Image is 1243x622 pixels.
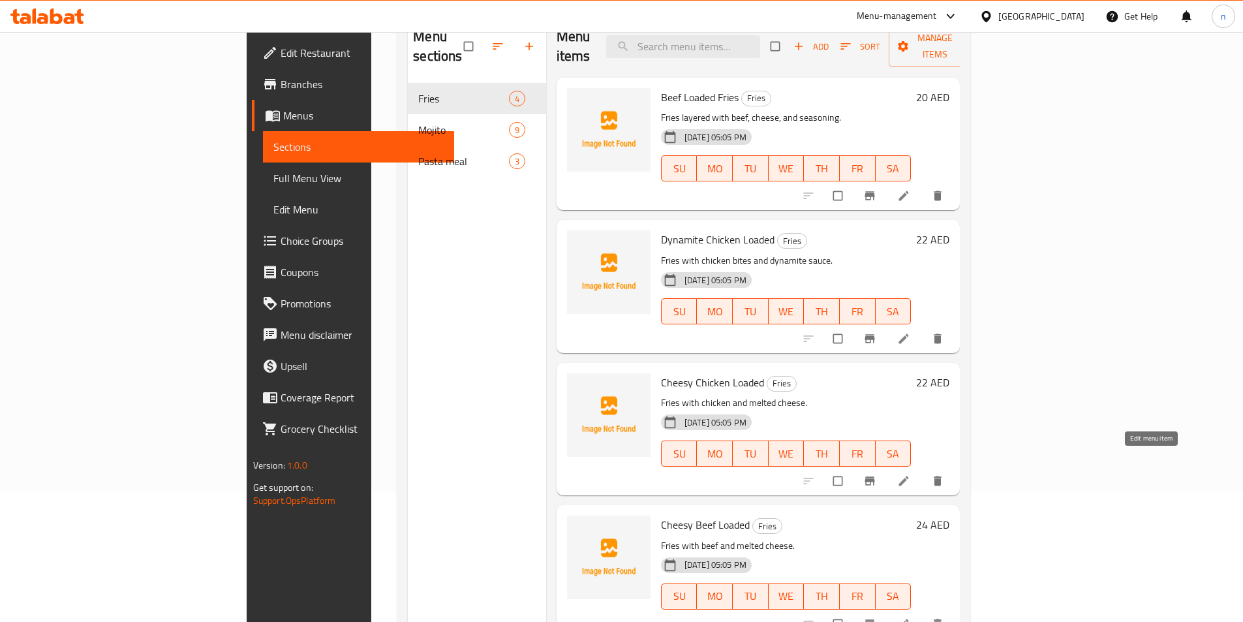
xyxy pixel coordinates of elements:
[845,587,870,606] span: FR
[923,324,955,353] button: delete
[741,91,771,106] div: Fries
[281,296,444,311] span: Promotions
[661,155,698,181] button: SU
[567,516,651,599] img: Cheesy Beef Loaded
[738,444,763,463] span: TU
[793,39,829,54] span: Add
[733,583,769,610] button: TU
[1221,9,1226,23] span: n
[510,124,525,136] span: 9
[881,302,906,321] span: SA
[702,159,728,178] span: MO
[661,253,912,269] p: Fries with chicken bites and dynamite sauce.
[881,444,906,463] span: SA
[281,358,444,374] span: Upsell
[418,153,508,169] span: Pasta meal
[855,467,887,495] button: Branch-specific-item
[702,302,728,321] span: MO
[252,69,454,100] a: Branches
[252,37,454,69] a: Edit Restaurant
[667,444,692,463] span: SU
[418,122,508,138] span: Mojito
[253,457,285,474] span: Version:
[679,559,752,571] span: [DATE] 05:05 PM
[661,87,739,107] span: Beef Loaded Fries
[790,37,832,57] span: Add item
[408,114,546,146] div: Mojito9
[273,139,444,155] span: Sections
[408,146,546,177] div: Pasta meal3
[679,274,752,287] span: [DATE] 05:05 PM
[253,479,313,496] span: Get support on:
[832,37,889,57] span: Sort items
[840,39,880,54] span: Sort
[916,373,949,392] h6: 22 AED
[837,37,883,57] button: Sort
[889,26,981,67] button: Manage items
[661,515,750,535] span: Cheesy Beef Loaded
[661,395,912,411] p: Fries with chicken and melted cheese.
[567,88,651,172] img: Beef Loaded Fries
[809,587,835,606] span: TH
[509,153,525,169] div: items
[825,469,853,493] span: Select to update
[845,302,870,321] span: FR
[769,298,805,324] button: WE
[661,441,698,467] button: SU
[804,441,840,467] button: TH
[840,298,876,324] button: FR
[809,302,835,321] span: TH
[876,298,912,324] button: SA
[281,327,444,343] span: Menu disclaimer
[252,350,454,382] a: Upsell
[916,230,949,249] h6: 22 AED
[263,131,454,163] a: Sections
[809,159,835,178] span: TH
[510,93,525,105] span: 4
[767,376,796,391] span: Fries
[840,583,876,610] button: FR
[661,583,698,610] button: SU
[661,538,912,554] p: Fries with beef and melted cheese.
[252,225,454,257] a: Choice Groups
[287,457,307,474] span: 1.0.0
[774,587,799,606] span: WE
[845,444,870,463] span: FR
[252,100,454,131] a: Menus
[281,233,444,249] span: Choice Groups
[509,91,525,106] div: items
[697,155,733,181] button: MO
[777,233,807,249] div: Fries
[825,183,853,208] span: Select to update
[281,390,444,405] span: Coverage Report
[418,91,508,106] span: Fries
[509,122,525,138] div: items
[702,587,728,606] span: MO
[809,444,835,463] span: TH
[916,516,949,534] h6: 24 AED
[679,416,752,429] span: [DATE] 05:05 PM
[899,30,971,63] span: Manage items
[567,373,651,457] img: Cheesy Chicken Loaded
[733,441,769,467] button: TU
[876,155,912,181] button: SA
[408,83,546,114] div: Fries4
[606,35,760,58] input: search
[252,257,454,288] a: Coupons
[661,110,912,126] p: Fries layered with beef, cheese, and seasoning.
[281,421,444,437] span: Grocery Checklist
[769,155,805,181] button: WE
[804,155,840,181] button: TH
[697,441,733,467] button: MO
[742,91,771,106] span: Fries
[702,444,728,463] span: MO
[697,298,733,324] button: MO
[733,155,769,181] button: TU
[769,583,805,610] button: WE
[998,9,1084,23] div: [GEOGRAPHIC_DATA]
[281,45,444,61] span: Edit Restaurant
[876,441,912,467] button: SA
[738,159,763,178] span: TU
